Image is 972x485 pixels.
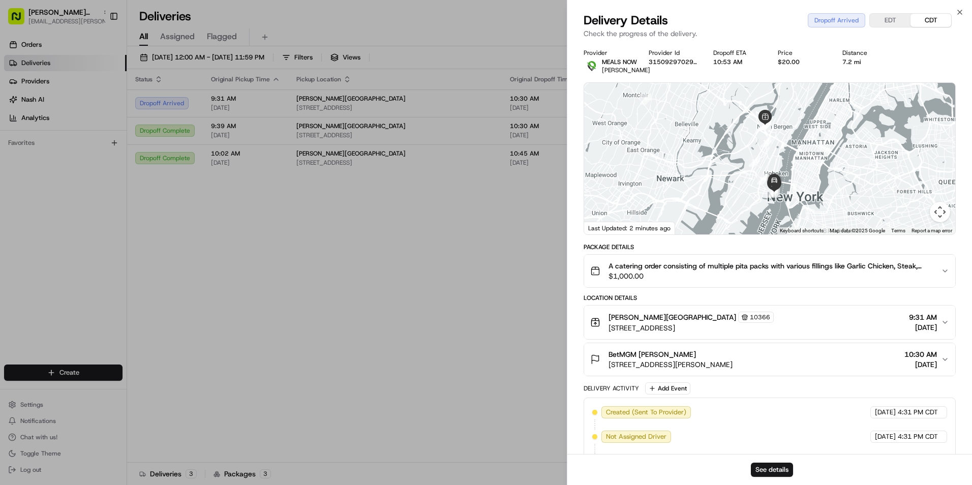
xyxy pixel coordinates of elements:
[584,294,956,302] div: Location Details
[6,223,82,241] a: 📗Knowledge Base
[584,306,955,339] button: [PERSON_NAME][GEOGRAPHIC_DATA]10366[STREET_ADDRESS]9:31 AM[DATE]
[46,107,140,115] div: We're available if you need us!
[640,94,651,105] div: 1
[898,408,938,417] span: 4:31 PM CDT
[891,228,905,233] a: Terms
[750,313,770,321] span: 10366
[609,312,736,322] span: [PERSON_NAME][GEOGRAPHIC_DATA]
[609,323,774,333] span: [STREET_ADDRESS]
[761,136,772,147] div: 12
[904,359,937,370] span: [DATE]
[842,49,891,57] div: Distance
[90,158,111,166] span: [DATE]
[910,14,951,27] button: CDT
[713,58,762,66] div: 10:53 AM
[778,58,826,66] div: $20.00
[842,58,891,66] div: 7.2 mi
[587,221,620,234] img: Google
[830,228,885,233] span: Map data ©2025 Google
[46,97,167,107] div: Start new chat
[32,185,82,193] span: [PERSON_NAME]
[32,158,82,166] span: [PERSON_NAME]
[584,243,956,251] div: Package Details
[912,228,952,233] a: Report a map error
[10,148,26,164] img: Jaidyn Hatchett
[649,49,697,57] div: Provider Id
[930,202,950,222] button: Map camera controls
[909,322,937,332] span: [DATE]
[609,271,933,281] span: $1,000.00
[649,58,697,66] button: 3150929702977540
[20,227,78,237] span: Knowledge Base
[26,66,168,76] input: Clear
[584,384,639,392] div: Delivery Activity
[870,14,910,27] button: EDT
[757,173,768,185] div: 14
[84,158,88,166] span: •
[606,408,686,417] span: Created (Sent To Provider)
[21,97,40,115] img: 9188753566659_6852d8bf1fb38e338040_72.png
[609,349,696,359] span: BetMGM [PERSON_NAME]
[606,432,666,441] span: Not Assigned Driver
[584,28,956,39] p: Check the progress of the delivery.
[602,58,637,66] span: MEALS NOW
[96,227,163,237] span: API Documentation
[778,49,826,57] div: Price
[10,97,28,115] img: 1736555255976-a54dd68f-1ca7-489b-9aae-adbdc363a1c4
[645,382,690,395] button: Add Event
[10,132,65,140] div: Past conversations
[173,100,185,112] button: Start new chat
[780,227,824,234] button: Keyboard shortcuts
[10,41,185,57] p: Welcome 👋
[72,252,123,260] a: Powered byPylon
[609,359,733,370] span: [STREET_ADDRESS][PERSON_NAME]
[82,223,167,241] a: 💻API Documentation
[602,66,650,74] span: [PERSON_NAME]
[584,343,955,376] button: BetMGM [PERSON_NAME][STREET_ADDRESS][PERSON_NAME]10:30 AM[DATE]
[584,222,675,234] div: Last Updated: 2 minutes ago
[751,463,793,477] button: See details
[86,228,94,236] div: 💻
[84,185,88,193] span: •
[875,432,896,441] span: [DATE]
[713,49,762,57] div: Dropoff ETA
[749,156,760,167] div: 13
[584,255,955,287] button: A catering order consisting of multiple pita packs with various fillings like Garlic Chicken, Ste...
[584,49,632,57] div: Provider
[587,221,620,234] a: Open this area in Google Maps (opens a new window)
[767,187,778,198] div: 15
[584,58,600,74] img: melas_now_logo.png
[609,261,933,271] span: A catering order consisting of multiple pita packs with various fillings like Garlic Chicken, Ste...
[90,185,111,193] span: [DATE]
[101,252,123,260] span: Pylon
[909,312,937,322] span: 9:31 AM
[10,175,26,192] img: Jaidyn Hatchett
[898,432,938,441] span: 4:31 PM CDT
[904,349,937,359] span: 10:30 AM
[158,130,185,142] button: See all
[10,228,18,236] div: 📗
[584,12,668,28] span: Delivery Details
[10,10,31,31] img: Nash
[875,408,896,417] span: [DATE]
